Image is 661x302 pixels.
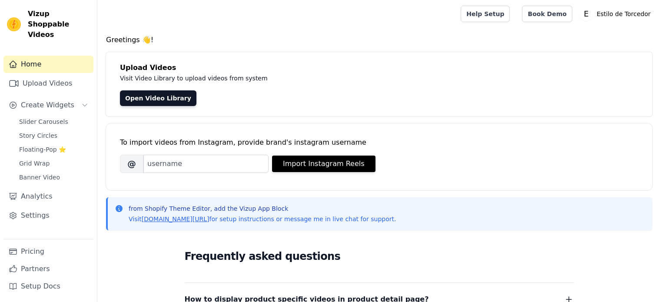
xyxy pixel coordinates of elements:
a: Banner Video [14,171,93,183]
span: @ [120,155,143,173]
span: Floating-Pop ⭐ [19,145,66,154]
a: Pricing [3,243,93,260]
span: Story Circles [19,131,57,140]
a: [DOMAIN_NAME][URL] [142,216,209,222]
button: Import Instagram Reels [272,156,375,172]
a: Help Setup [461,6,510,22]
span: Banner Video [19,173,60,182]
h4: Upload Videos [120,63,638,73]
h2: Frequently asked questions [185,248,574,265]
h4: Greetings 👋! [106,35,652,45]
a: Floating-Pop ⭐ [14,143,93,156]
a: Upload Videos [3,75,93,92]
span: Grid Wrap [19,159,50,168]
a: Partners [3,260,93,278]
button: Create Widgets [3,96,93,114]
a: Story Circles [14,129,93,142]
p: Visit for setup instructions or message me in live chat for support. [129,215,396,223]
span: Create Widgets [21,100,74,110]
a: Setup Docs [3,278,93,295]
div: To import videos from Instagram, provide brand's instagram username [120,137,638,148]
a: Slider Carousels [14,116,93,128]
a: Home [3,56,93,73]
span: Slider Carousels [19,117,68,126]
a: Analytics [3,188,93,205]
input: username [143,155,269,173]
a: Grid Wrap [14,157,93,169]
a: Settings [3,207,93,224]
p: from Shopify Theme Editor, add the Vizup App Block [129,204,396,213]
a: Open Video Library [120,90,196,106]
text: E [584,10,588,18]
span: Vizup Shoppable Videos [28,9,90,40]
img: Vizup [7,17,21,31]
p: Visit Video Library to upload videos from system [120,73,509,83]
a: Book Demo [522,6,572,22]
button: E Estilo de Torcedor [579,6,654,22]
p: Estilo de Torcedor [593,6,654,22]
